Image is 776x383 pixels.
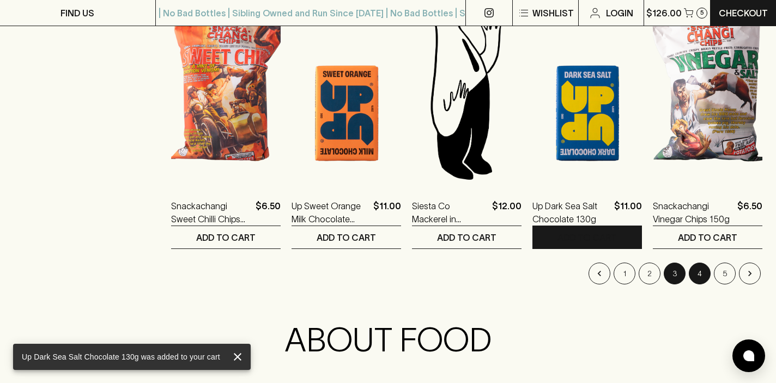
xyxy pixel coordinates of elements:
[60,7,94,20] p: FIND US
[653,226,762,248] button: ADD TO CART
[292,226,401,248] button: ADD TO CART
[412,226,522,248] button: ADD TO CART
[171,199,251,226] a: Snackachangi Sweet Chilli Chips 150g
[171,226,281,248] button: ADD TO CART
[719,7,768,20] p: Checkout
[22,347,220,367] div: Up Dark Sea Salt Chocolate 130g was added to your cart
[292,199,369,226] a: Up Sweet Orange Milk Chocolate 130g
[646,7,682,20] p: $126.00
[700,10,704,16] p: 5
[437,231,496,244] p: ADD TO CART
[196,231,256,244] p: ADD TO CART
[557,231,617,244] p: ADD TO CART
[532,199,610,226] a: Up Dark Sea Salt Chocolate 130g
[614,263,635,284] button: Go to page 1
[412,199,488,226] a: Siesta Co Mackerel in Organic Extra Virgin Olive Oil 124g
[653,199,733,226] a: Snackachangi Vinegar Chips 150g
[532,226,642,248] button: ADD TO CART
[229,348,246,366] button: close
[373,199,401,226] p: $11.00
[743,350,754,361] img: bubble-icon
[739,263,761,284] button: Go to next page
[714,263,736,284] button: Go to page 5
[256,199,281,226] p: $6.50
[664,263,686,284] button: page 3
[171,263,762,284] nav: pagination navigation
[678,231,737,244] p: ADD TO CART
[737,199,762,226] p: $6.50
[689,263,711,284] button: Go to page 4
[492,199,522,226] p: $12.00
[639,263,660,284] button: Go to page 2
[532,7,574,20] p: Wishlist
[589,263,610,284] button: Go to previous page
[117,320,660,360] h2: ABOUT FOOD
[606,7,633,20] p: Login
[614,199,642,226] p: $11.00
[317,231,376,244] p: ADD TO CART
